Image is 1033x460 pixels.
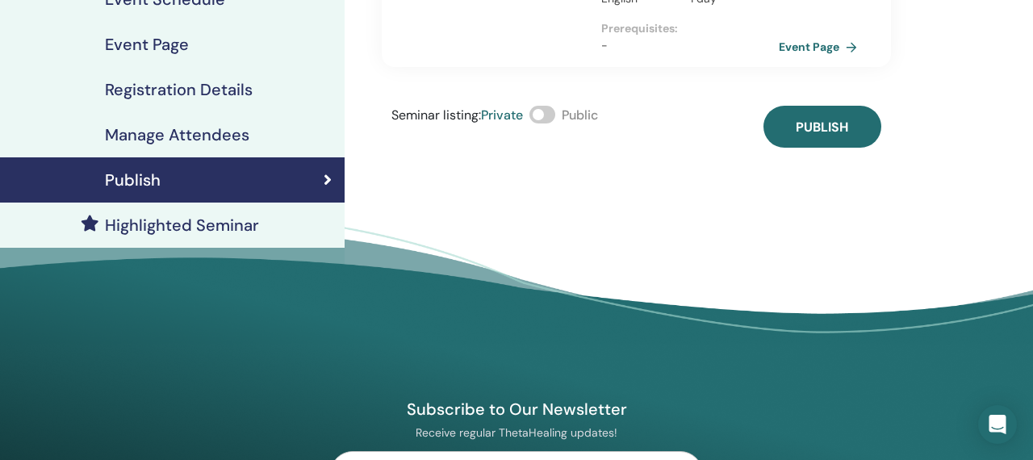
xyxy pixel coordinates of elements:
[105,215,259,235] h4: Highlighted Seminar
[796,119,848,136] span: Publish
[330,399,703,420] h4: Subscribe to Our Newsletter
[601,20,779,37] p: Prerequisites :
[105,170,161,190] h4: Publish
[330,425,703,440] p: Receive regular ThetaHealing updates!
[105,35,189,54] h4: Event Page
[562,107,598,123] span: Public
[601,37,779,54] p: -
[978,405,1017,444] div: Open Intercom Messenger
[105,125,249,144] h4: Manage Attendees
[481,107,523,123] span: Private
[105,80,253,99] h4: Registration Details
[779,35,864,59] a: Event Page
[763,106,881,148] button: Publish
[391,107,481,123] span: Seminar listing :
